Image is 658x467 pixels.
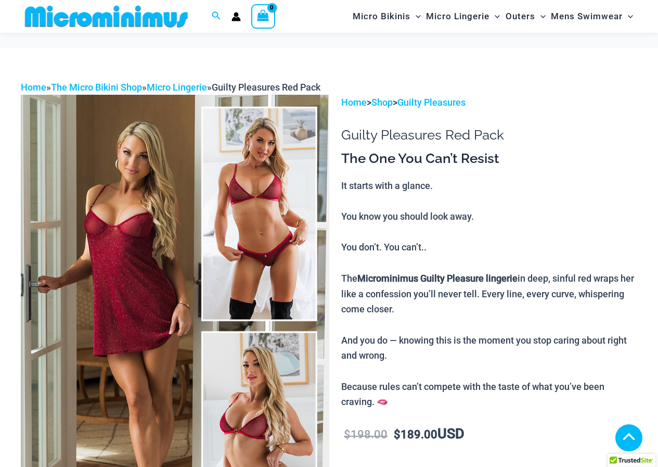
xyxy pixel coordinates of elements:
[21,82,320,93] span: » » »
[503,3,548,30] a: OutersMenu ToggleMenu Toggle
[489,3,500,30] span: Menu Toggle
[341,127,637,143] h1: Guilty Pleasures Red Pack
[350,3,423,30] a: Micro BikinisMenu ToggleMenu Toggle
[357,273,518,284] b: Microminimus Guilty Pleasure lingerie
[341,426,637,443] p: USD
[623,3,633,30] span: Menu Toggle
[341,178,637,410] p: It starts with a glance. You know you should look away. You don’t. You can’t.. The in deep, sinfu...
[341,97,367,108] a: Home
[341,150,637,168] h3: The One You Can’t Resist
[341,95,637,110] p: > >
[344,428,351,441] span: $
[394,428,401,441] span: $
[251,4,275,28] a: View Shopping Cart, empty
[506,3,535,30] span: Outers
[344,428,388,441] bdi: 198.00
[212,82,320,93] span: Guilty Pleasures Red Pack
[423,3,502,30] a: Micro LingerieMenu ToggleMenu Toggle
[410,3,421,30] span: Menu Toggle
[21,5,192,28] img: MM SHOP LOGO FLAT
[535,3,546,30] span: Menu Toggle
[397,97,466,108] a: Guilty Pleasures
[21,82,46,93] a: Home
[548,3,636,30] a: Mens SwimwearMenu ToggleMenu Toggle
[353,3,410,30] span: Micro Bikinis
[426,3,489,30] span: Micro Lingerie
[349,2,637,31] nav: Site Navigation
[551,3,623,30] span: Mens Swimwear
[394,428,437,441] bdi: 189.00
[51,82,142,93] a: The Micro Bikini Shop
[231,12,241,21] a: Account icon link
[371,97,393,108] a: Shop
[212,10,221,23] a: Search icon link
[147,82,207,93] a: Micro Lingerie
